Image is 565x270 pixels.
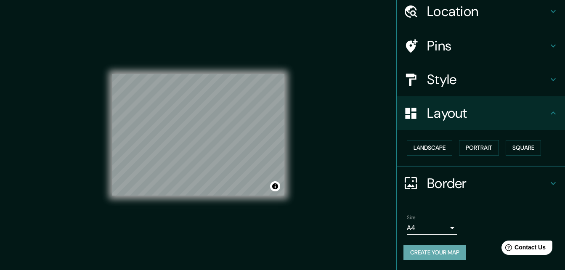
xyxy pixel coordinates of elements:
[427,105,548,122] h4: Layout
[397,96,565,130] div: Layout
[112,74,284,196] canvas: Map
[506,140,541,156] button: Square
[407,214,416,221] label: Size
[427,175,548,192] h4: Border
[427,37,548,54] h4: Pins
[407,221,457,235] div: A4
[459,140,499,156] button: Portrait
[403,245,466,260] button: Create your map
[490,237,556,261] iframe: Help widget launcher
[427,71,548,88] h4: Style
[397,29,565,63] div: Pins
[407,140,452,156] button: Landscape
[397,167,565,200] div: Border
[270,181,280,191] button: Toggle attribution
[427,3,548,20] h4: Location
[397,63,565,96] div: Style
